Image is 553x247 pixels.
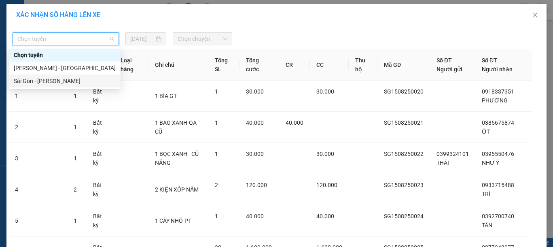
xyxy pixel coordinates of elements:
[482,222,492,228] span: TÂN
[8,49,32,81] th: STT
[8,143,32,174] td: 3
[155,186,199,193] span: 2 KIỆN XỐP NẤM
[215,213,218,219] span: 1
[436,160,449,166] span: THÁI
[130,34,154,43] input: 15/08/2025
[316,151,334,157] span: 30.000
[47,30,53,36] span: phone
[316,182,337,188] span: 120.000
[87,81,114,112] td: Bất kỳ
[8,205,32,236] td: 5
[17,33,114,45] span: Chọn tuyến
[215,119,218,126] span: 1
[74,217,77,224] span: 1
[114,49,148,81] th: Loại hàng
[246,119,264,126] span: 40.000
[16,11,100,19] span: XÁC NHẬN SỐ HÀNG LÊN XE
[74,93,77,99] span: 1
[155,151,199,166] span: 1 BỌC XANH - CỦ NĂNG
[8,112,32,143] td: 2
[436,57,452,64] span: Số ĐT
[532,12,538,18] span: close
[87,112,114,143] td: Bất kỳ
[14,64,116,72] div: [PERSON_NAME] - [GEOGRAPHIC_DATA]
[524,4,547,27] button: Close
[482,119,514,126] span: 0385675874
[246,88,264,95] span: 30.000
[215,151,218,157] span: 1
[74,155,77,162] span: 1
[87,143,114,174] td: Bất kỳ
[4,18,154,28] li: 01 [PERSON_NAME]
[482,213,514,219] span: 0392700740
[384,119,424,126] span: SG1508250021
[246,213,264,219] span: 40.000
[246,151,264,157] span: 30.000
[4,28,154,38] li: 02523854854
[74,186,77,193] span: 2
[9,75,121,87] div: Sài Gòn - Phan Rí
[155,93,177,99] span: 1 BÌA GT
[208,49,239,81] th: Tổng SL
[482,128,490,135] span: ỚT
[482,160,499,166] span: NHƯ Ý
[178,33,227,45] span: Chọn chuyến
[482,151,514,157] span: 0395550476
[4,4,44,44] img: logo.jpg
[310,49,349,81] th: CC
[215,182,218,188] span: 2
[482,66,513,72] span: Người nhận
[74,124,77,130] span: 1
[155,119,197,135] span: 1 BAO XANH-QA CŨ
[8,81,32,112] td: 1
[482,191,490,197] span: TRÍ
[482,182,514,188] span: 0933715488
[8,174,32,205] td: 4
[384,182,424,188] span: SG1508250023
[279,49,310,81] th: CR
[215,88,218,95] span: 1
[316,88,334,95] span: 30.000
[47,5,114,15] b: [PERSON_NAME]
[155,217,191,224] span: 1 CÂY NHỎ-PT
[148,49,208,81] th: Ghi chú
[14,77,116,85] div: Sài Gòn - [PERSON_NAME]
[286,119,303,126] span: 40.000
[349,49,377,81] th: Thu hộ
[9,62,121,75] div: Phan Rí - Sài Gòn
[239,49,279,81] th: Tổng cước
[4,51,140,64] b: GỬI : [GEOGRAPHIC_DATA]
[316,213,334,219] span: 40.000
[436,66,462,72] span: Người gửi
[482,97,508,104] span: PHƯƠNG
[87,174,114,205] td: Bất kỳ
[246,182,267,188] span: 120.000
[482,88,514,95] span: 0918337351
[482,57,497,64] span: Số ĐT
[47,19,53,26] span: environment
[9,49,121,62] div: Chọn tuyến
[384,88,424,95] span: SG1508250020
[377,49,430,81] th: Mã GD
[87,205,114,236] td: Bất kỳ
[14,51,116,60] div: Chọn tuyến
[384,213,424,219] span: SG1508250024
[384,151,424,157] span: SG1508250022
[436,151,469,157] span: 0399324101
